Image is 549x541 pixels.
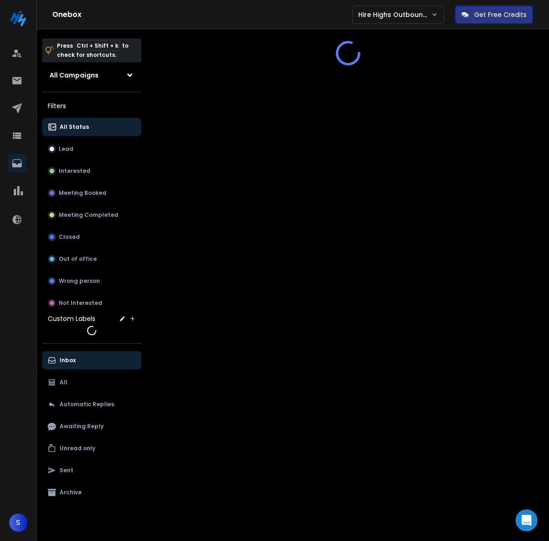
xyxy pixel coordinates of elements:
button: All Status [42,118,141,136]
button: Lead [42,140,141,158]
p: Lead [59,145,73,153]
button: Not Interested [42,294,141,312]
p: Automatic Replies [60,401,114,408]
button: Meeting Completed [42,206,141,224]
span: Ctrl + Shift + k [75,40,120,51]
p: Meeting Booked [59,189,106,197]
button: Sent [42,461,141,480]
p: Hire Highs Outbound Engine [358,10,431,19]
p: Archive [60,489,82,496]
button: Get Free Credits [455,6,533,24]
button: All [42,373,141,392]
p: Get Free Credits [474,10,527,19]
button: Meeting Booked [42,184,141,202]
button: All Campaigns [42,66,141,84]
button: Automatic Replies [42,395,141,414]
p: Inbox [60,357,76,364]
button: S [9,513,28,532]
button: Awaiting Reply [42,417,141,436]
p: Sent [60,467,73,474]
h1: All Campaigns [50,71,99,80]
button: Out of office [42,250,141,268]
h1: Onebox [52,9,352,20]
p: Not Interested [59,299,102,307]
img: logo [9,9,28,28]
button: Inbox [42,351,141,370]
p: Meeting Completed [59,211,118,219]
p: Unread only [60,445,95,452]
p: Awaiting Reply [60,423,104,430]
button: Closed [42,228,141,246]
h3: Custom Labels [48,314,95,323]
p: All Status [60,123,89,131]
button: Wrong person [42,272,141,290]
p: Wrong person [59,277,100,285]
p: Press to check for shortcuts. [57,41,128,60]
button: Interested [42,162,141,180]
p: Closed [59,233,80,241]
p: Out of office [59,255,97,263]
h3: Filters [42,99,141,112]
button: Unread only [42,439,141,458]
button: Archive [42,483,141,502]
p: All [60,379,67,386]
p: Interested [59,167,90,175]
div: Open Intercom Messenger [516,509,538,531]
